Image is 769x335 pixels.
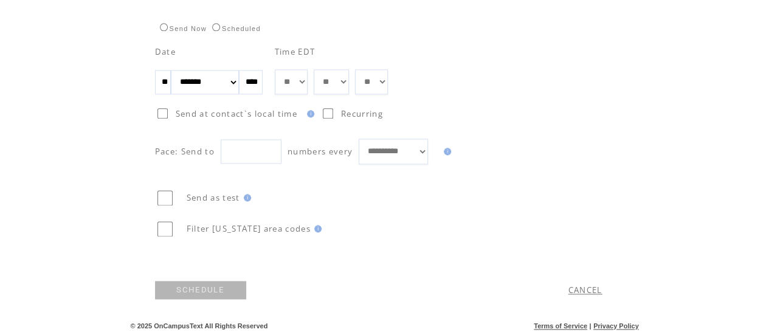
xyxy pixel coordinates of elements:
[288,146,353,157] span: numbers every
[341,108,383,119] span: Recurring
[240,194,251,201] img: help.gif
[311,225,322,232] img: help.gif
[131,322,268,330] span: © 2025 OnCampusText All Rights Reserved
[568,285,602,295] a: CANCEL
[176,108,297,119] span: Send at contact`s local time
[303,110,314,117] img: help.gif
[534,322,587,330] a: Terms of Service
[593,322,639,330] a: Privacy Policy
[155,46,176,57] span: Date
[209,25,261,32] label: Scheduled
[187,192,240,203] span: Send as test
[440,148,451,155] img: help.gif
[275,46,316,57] span: Time EDT
[187,223,311,234] span: Filter [US_STATE] area codes
[157,25,207,32] label: Send Now
[155,146,215,157] span: Pace: Send to
[160,23,168,31] input: Send Now
[589,322,591,330] span: |
[155,281,246,299] a: SCHEDULE
[212,23,220,31] input: Scheduled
